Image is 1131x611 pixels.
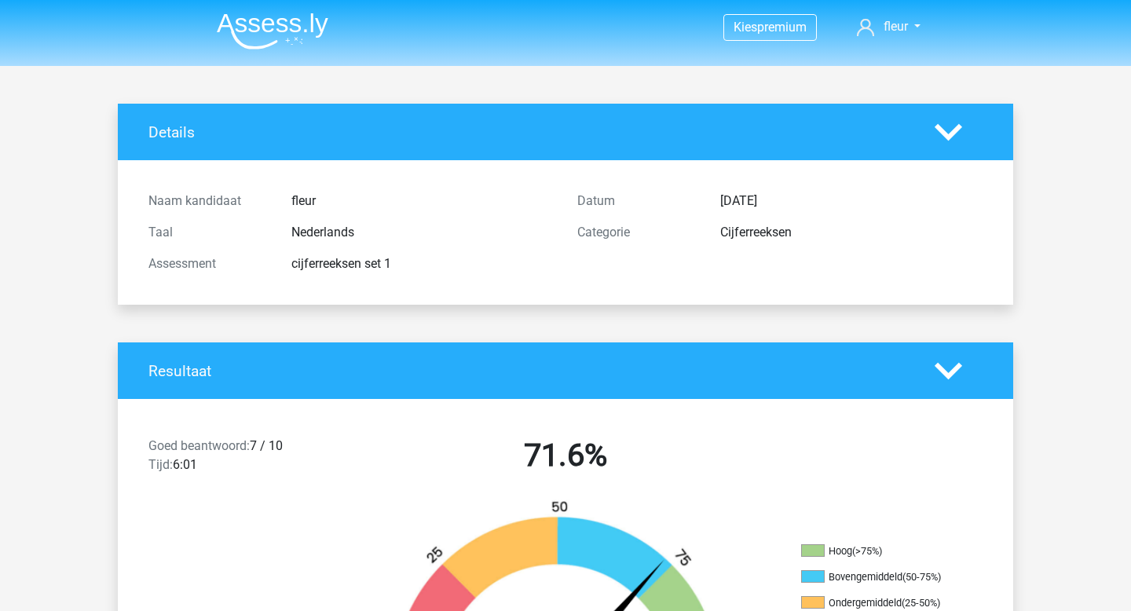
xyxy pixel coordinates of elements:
span: Goed beantwoord: [148,438,250,453]
span: premium [757,20,807,35]
a: Kiespremium [724,16,816,38]
div: Nederlands [280,223,565,242]
div: Cijferreeksen [708,223,994,242]
img: Assessly [217,13,328,49]
span: Tijd: [148,457,173,472]
div: (>75%) [852,545,882,557]
li: Bovengemiddeld [801,570,958,584]
a: fleur [851,17,927,36]
div: Datum [565,192,708,210]
span: fleur [884,19,908,34]
h4: Details [148,123,911,141]
div: (50-75%) [902,571,941,583]
div: Categorie [565,223,708,242]
div: [DATE] [708,192,994,210]
div: (25-50%) [902,597,940,609]
li: Hoog [801,544,958,558]
div: fleur [280,192,565,210]
div: Naam kandidaat [137,192,280,210]
div: 7 / 10 6:01 [137,437,351,481]
div: Taal [137,223,280,242]
span: Kies [734,20,757,35]
div: Assessment [137,254,280,273]
h2: 71.6% [363,437,768,474]
h4: Resultaat [148,362,911,380]
li: Ondergemiddeld [801,596,958,610]
div: cijferreeksen set 1 [280,254,565,273]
